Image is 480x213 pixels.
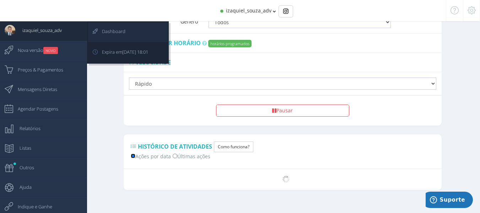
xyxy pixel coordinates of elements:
[122,49,148,55] span: [DATE] 18:01
[208,40,252,47] label: horários programados
[11,80,57,98] span: Mensagens Diretas
[131,152,171,160] label: Ações por data
[135,39,201,47] span: Programar horário
[12,159,34,176] span: Outros
[173,152,210,160] label: Últimas ações
[279,5,293,17] div: Basic example
[11,61,63,79] span: Preços & Pagamentos
[95,43,148,61] span: Expira em
[216,105,349,117] button: Pausar
[226,7,271,14] span: izaquiel_souza_adv
[138,143,212,150] span: Histórico de Atividades
[11,100,58,118] span: Agendar Postagens
[426,192,473,209] iframe: Abre um widget para que você possa encontrar mais informações
[88,43,168,63] a: Expira em[DATE] 18:01
[282,176,290,183] img: loader.gif
[15,21,62,39] span: izaquiel_souza_adv
[5,25,15,36] img: User Image
[131,154,135,158] input: Ações por data
[214,142,253,152] button: Como funciona?
[12,139,31,157] span: Listas
[12,119,41,137] span: Relatórios
[11,41,58,59] span: Nova versão
[95,22,125,40] span: Dashboard
[43,47,58,54] small: NOVO
[173,154,177,158] input: Últimas ações
[283,9,288,14] img: Instagram_simple_icon.svg
[12,178,32,196] span: Ajuda
[88,22,168,42] a: Dashboard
